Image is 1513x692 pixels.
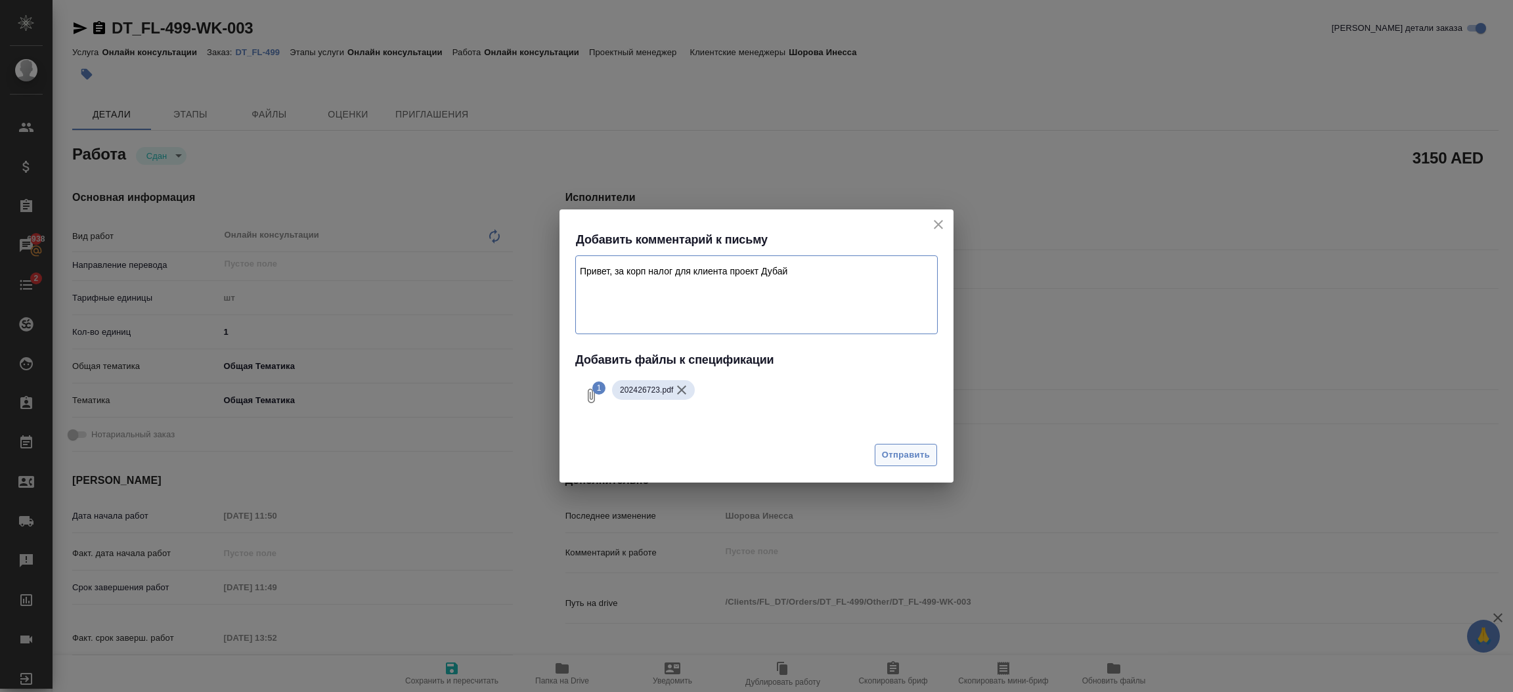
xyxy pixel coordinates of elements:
span: 1 [592,381,605,395]
button: close [929,215,948,234]
h2: Добавить файлы к спецификации [575,349,938,370]
button: Удалить файл из прикрепленных [674,382,690,398]
p: 202426723.pdf [620,383,674,397]
span: Отправить [882,448,930,463]
h2: Добавить комментарий к письму [576,229,954,250]
textarea: Комментарий к письму [575,255,938,334]
button: Отправить [875,444,937,467]
button: Добавить файлы к спецификации [575,380,607,412]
